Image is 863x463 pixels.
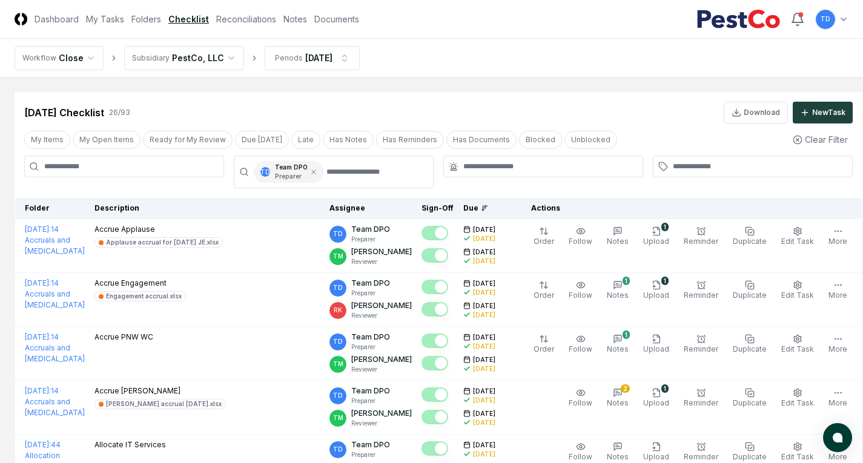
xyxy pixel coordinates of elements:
p: Team DPO [351,439,390,450]
a: [DATE]:14 Accruals and [MEDICAL_DATA] [25,332,85,363]
span: Duplicate [733,291,767,300]
button: Edit Task [779,332,816,357]
button: Mark complete [422,387,448,402]
a: Applause accrual for [DATE] JE.xlsx [94,237,223,248]
button: Mark complete [422,333,448,348]
button: Reminder [681,224,721,249]
span: [DATE] [473,248,495,257]
button: Duplicate [730,224,769,249]
div: [DATE] [473,234,495,243]
button: Due Today [235,131,289,149]
span: Edit Task [781,398,814,407]
span: [DATE] [473,355,495,364]
span: [DATE] : [25,278,51,287]
img: Logo [15,13,27,25]
div: Team DPO [275,163,308,181]
button: Blocked [519,131,562,149]
div: Engagement accrual.xlsx [106,292,182,301]
div: Subsidiary [132,53,170,64]
span: Edit Task [781,237,814,246]
span: [DATE] : [25,332,51,341]
span: [DATE] [473,441,495,450]
span: TD [821,15,830,24]
div: [DATE] Checklist [24,105,104,120]
button: Order [531,278,557,303]
button: Clear Filter [788,128,853,151]
p: Preparer [275,172,308,181]
button: Mark complete [422,410,448,424]
button: My Open Items [73,131,141,149]
div: Due [463,203,512,214]
p: Accrue [PERSON_NAME] [94,386,226,396]
span: Follow [569,291,592,300]
button: Upload [641,332,672,357]
span: [DATE] [473,333,495,342]
button: Mark complete [422,226,448,240]
span: Reminder [684,344,718,353]
p: Team DPO [351,224,390,235]
p: Preparer [351,343,390,352]
div: 1 [623,330,630,339]
span: Upload [643,452,669,461]
button: My Items [24,131,70,149]
span: [DATE] [473,387,495,396]
span: Duplicate [733,398,767,407]
div: Periods [275,53,303,64]
div: [DATE] [473,450,495,459]
span: Edit Task [781,291,814,300]
p: Team DPO [351,278,390,289]
span: Upload [643,237,669,246]
p: Reviewer [351,365,412,374]
button: Reminder [681,278,721,303]
p: Accrue Engagement [94,278,186,289]
div: 26 / 93 [109,107,130,118]
span: TD [333,283,343,292]
span: Order [534,291,554,300]
a: Reconciliations [216,13,276,25]
span: [DATE] : [25,386,51,395]
span: [DATE] [473,409,495,418]
p: Accrue PNW WC [94,332,153,343]
a: [DATE]:14 Accruals and [MEDICAL_DATA] [25,278,85,309]
p: Preparer [351,396,390,406]
button: 1Notes [604,332,631,357]
button: Mark complete [422,356,448,370]
button: Unblocked [564,131,617,149]
p: Accrue Applause [94,224,223,235]
span: [DATE] [473,225,495,234]
div: [DATE] [473,342,495,351]
button: Reminder [681,332,721,357]
button: More [826,386,850,411]
div: Actions [521,203,853,214]
div: 1 [661,277,669,285]
th: Sign-Off [417,198,458,219]
div: 2 [621,384,630,393]
span: Reminder [684,291,718,300]
span: Notes [607,344,629,353]
a: Checklist [168,13,209,25]
span: [DATE] [473,279,495,288]
button: Order [531,332,557,357]
span: Reminder [684,398,718,407]
button: 1Upload [641,278,672,303]
button: Reminder [681,386,721,411]
p: [PERSON_NAME] [351,300,412,311]
span: TD [333,337,343,346]
div: [DATE] [473,364,495,373]
button: atlas-launcher [823,423,852,452]
div: [DATE] [305,51,332,64]
th: Folder [15,198,90,219]
p: Preparer [351,450,390,459]
button: Notes [604,224,631,249]
div: 1 [661,384,669,393]
span: Notes [607,452,629,461]
a: [DATE]:44 Allocation [25,440,61,460]
a: [DATE]:14 Accruals and [MEDICAL_DATA] [25,386,85,417]
div: New Task [812,107,845,118]
span: Follow [569,398,592,407]
th: Assignee [325,198,417,219]
span: Order [534,344,554,353]
button: Has Notes [323,131,374,149]
button: Mark complete [422,248,448,263]
button: Order [531,224,557,249]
